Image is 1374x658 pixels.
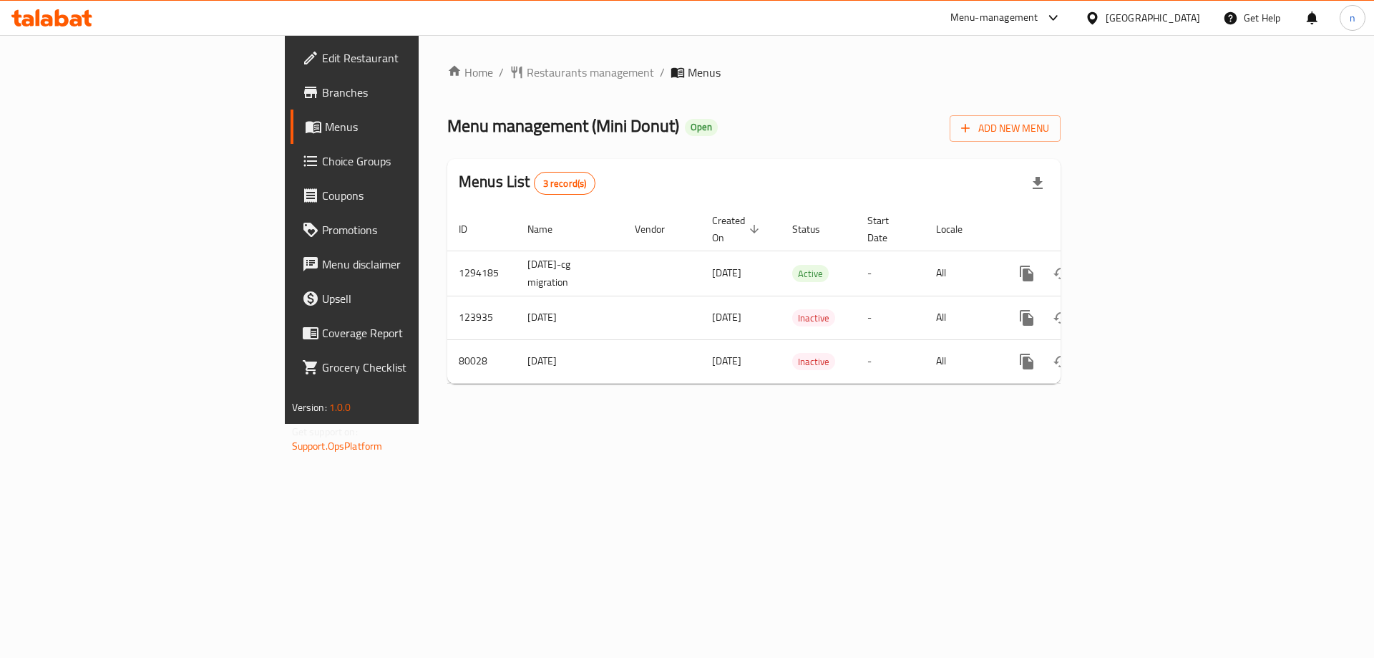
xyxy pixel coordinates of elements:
[292,422,358,441] span: Get support on:
[322,153,503,170] span: Choice Groups
[527,221,571,238] span: Name
[291,316,515,350] a: Coverage Report
[925,296,998,339] td: All
[635,221,683,238] span: Vendor
[322,84,503,101] span: Branches
[325,118,503,135] span: Menus
[998,208,1159,251] th: Actions
[459,171,595,195] h2: Menus List
[660,64,665,81] li: /
[792,221,839,238] span: Status
[291,178,515,213] a: Coupons
[329,398,351,417] span: 1.0.0
[685,121,718,133] span: Open
[925,339,998,383] td: All
[856,296,925,339] td: -
[792,309,835,326] div: Inactive
[1044,344,1078,379] button: Change Status
[291,281,515,316] a: Upsell
[925,251,998,296] td: All
[867,212,907,246] span: Start Date
[292,437,383,455] a: Support.OpsPlatform
[291,247,515,281] a: Menu disclaimer
[1044,256,1078,291] button: Change Status
[534,172,596,195] div: Total records count
[516,339,623,383] td: [DATE]
[1010,301,1044,335] button: more
[950,9,1038,26] div: Menu-management
[712,263,741,282] span: [DATE]
[712,308,741,326] span: [DATE]
[322,324,503,342] span: Coverage Report
[1010,344,1044,379] button: more
[936,221,981,238] span: Locale
[516,296,623,339] td: [DATE]
[322,256,503,273] span: Menu disclaimer
[1044,301,1078,335] button: Change Status
[685,119,718,136] div: Open
[1106,10,1200,26] div: [GEOGRAPHIC_DATA]
[527,64,654,81] span: Restaurants management
[322,221,503,238] span: Promotions
[856,251,925,296] td: -
[510,64,654,81] a: Restaurants management
[1010,256,1044,291] button: more
[459,221,486,238] span: ID
[792,266,829,282] span: Active
[792,354,835,370] span: Inactive
[961,120,1049,137] span: Add New Menu
[688,64,721,81] span: Menus
[712,212,764,246] span: Created On
[535,177,595,190] span: 3 record(s)
[712,352,741,370] span: [DATE]
[447,110,679,142] span: Menu management ( Mini Donut )
[291,75,515,110] a: Branches
[447,64,1061,81] nav: breadcrumb
[291,144,515,178] a: Choice Groups
[292,398,327,417] span: Version:
[322,290,503,307] span: Upsell
[291,41,515,75] a: Edit Restaurant
[516,251,623,296] td: [DATE]-cg migration
[322,359,503,376] span: Grocery Checklist
[291,350,515,384] a: Grocery Checklist
[856,339,925,383] td: -
[950,115,1061,142] button: Add New Menu
[322,187,503,204] span: Coupons
[291,213,515,247] a: Promotions
[291,110,515,144] a: Menus
[322,49,503,67] span: Edit Restaurant
[447,208,1159,384] table: enhanced table
[792,310,835,326] span: Inactive
[1020,166,1055,200] div: Export file
[1350,10,1355,26] span: n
